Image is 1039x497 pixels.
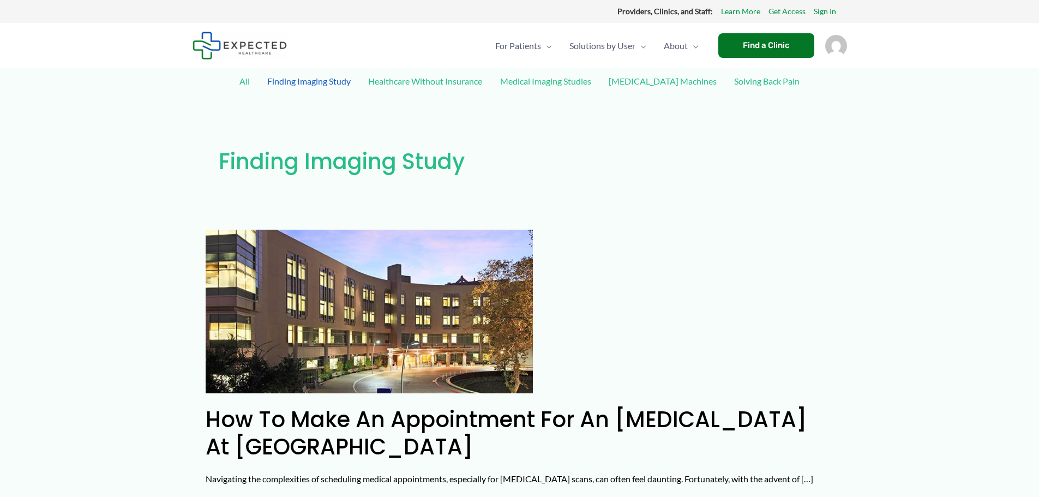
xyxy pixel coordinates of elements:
[193,68,847,120] div: Post Filters
[487,27,561,65] a: For PatientsMenu Toggle
[262,71,356,91] a: Finding Imaging Study
[495,71,597,91] a: Medical Imaging Studies
[561,27,655,65] a: Solutions by UserMenu Toggle
[569,27,635,65] span: Solutions by User
[363,71,488,91] a: Healthcare Without Insurance
[635,27,646,65] span: Menu Toggle
[487,27,707,65] nav: Primary Site Navigation
[603,71,722,91] a: [MEDICAL_DATA] Machines
[206,471,834,487] p: Navigating the complexities of scheduling medical appointments, especially for [MEDICAL_DATA] sca...
[206,404,807,462] a: How to Make an Appointment for an [MEDICAL_DATA] at [GEOGRAPHIC_DATA]
[814,4,836,19] a: Sign In
[206,230,533,393] img: How to Make an Appointment for an MRI at Camino Real
[721,4,760,19] a: Learn More
[617,7,713,16] strong: Providers, Clinics, and Staff:
[234,71,255,91] a: All
[541,27,552,65] span: Menu Toggle
[729,71,805,91] a: Solving Back Pain
[718,33,814,58] a: Find a Clinic
[655,27,707,65] a: AboutMenu Toggle
[688,27,699,65] span: Menu Toggle
[825,39,847,50] a: Account icon link
[206,305,533,315] a: Read: How to Make an Appointment for an MRI at Camino Real
[495,27,541,65] span: For Patients
[664,27,688,65] span: About
[219,146,821,177] h1: Finding Imaging Study
[193,32,287,59] img: Expected Healthcare Logo - side, dark font, small
[768,4,806,19] a: Get Access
